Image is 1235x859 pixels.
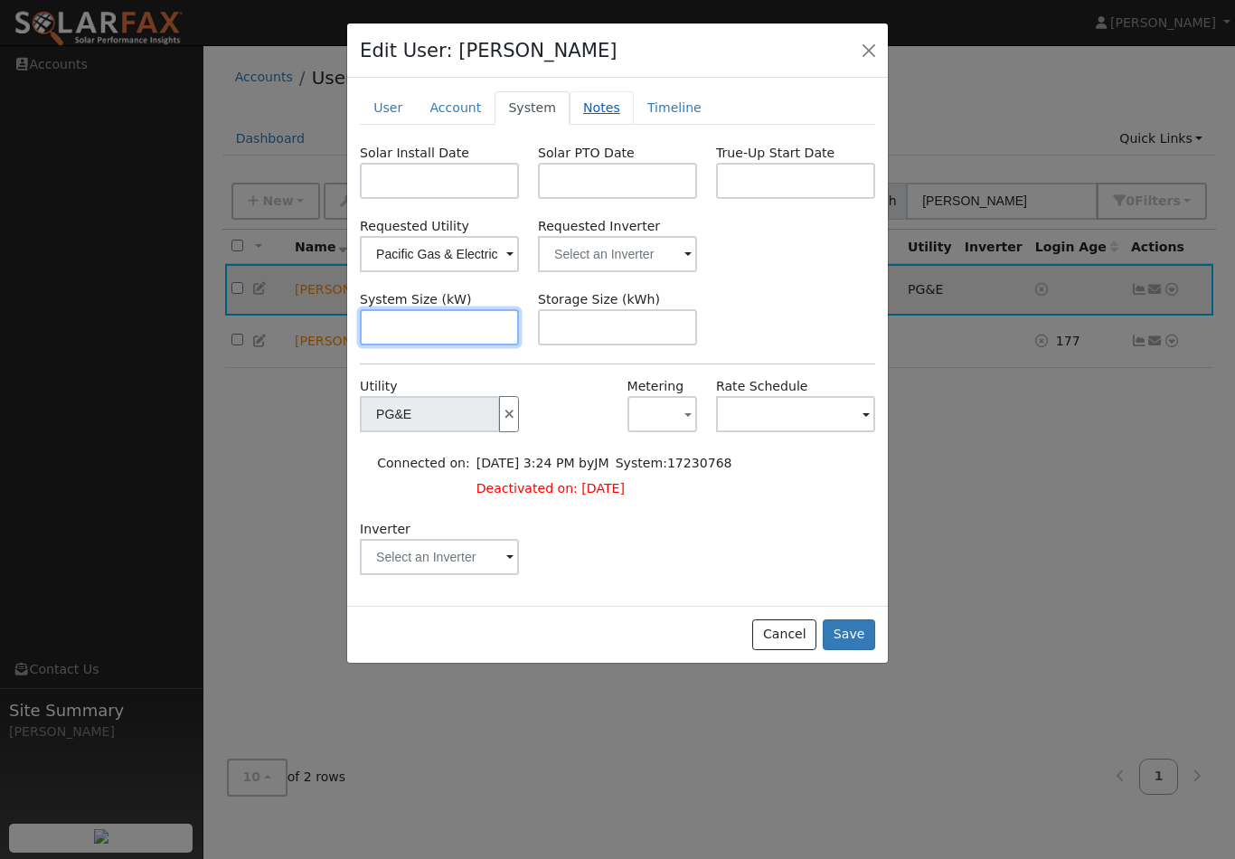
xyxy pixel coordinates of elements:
a: Notes [570,91,634,125]
td: System: [612,450,735,476]
label: H2ETOUCN [716,377,807,396]
span: Jarrett McAllister [594,456,608,470]
label: Storage Size (kWh) [538,290,660,309]
a: User [360,91,416,125]
button: Save [823,619,875,650]
label: Metering [627,377,684,396]
label: Requested Inverter [538,217,697,236]
label: System Size (kW) [360,290,471,309]
a: Timeline [634,91,715,125]
label: Requested Utility [360,217,519,236]
input: Select a Utility [360,236,519,272]
td: [DATE] 3:24 PM by [473,450,612,476]
span: 17230768 [667,456,732,470]
input: Select an Inverter [538,236,697,272]
label: True-Up Start Date [716,144,834,163]
label: Solar Install Date [360,144,469,163]
label: Utility [360,377,397,396]
button: Cancel [752,619,816,650]
a: Account [416,91,495,125]
td: Connected on: [374,450,474,476]
a: System [495,91,570,125]
input: Select a Utility [360,396,500,432]
label: Inverter [360,520,410,539]
span: Deactivated on: [DATE] [476,481,625,496]
label: Solar PTO Date [538,144,635,163]
input: Select an Inverter [360,539,519,575]
h4: Edit User: [PERSON_NAME] [360,36,617,65]
button: Disconnect Utility [499,396,519,432]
